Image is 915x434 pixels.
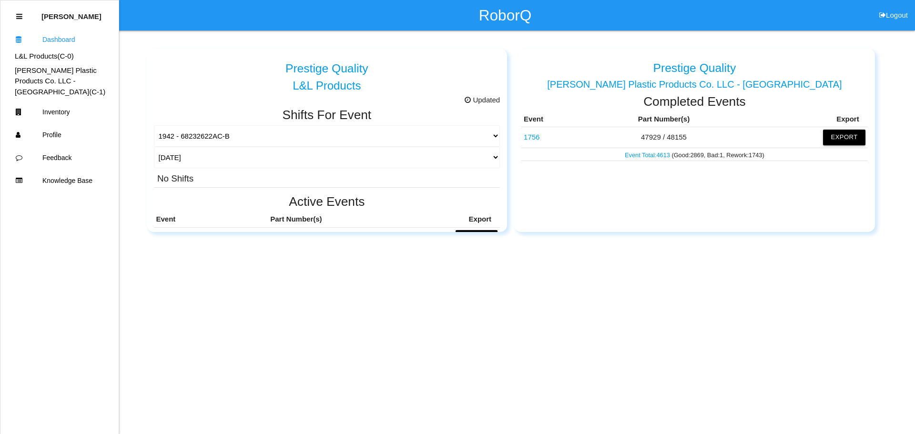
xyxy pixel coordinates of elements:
[154,195,500,209] h2: Active Events
[587,127,741,148] td: 47929 / 48155
[41,5,102,20] p: Erik Forestiere
[521,54,868,90] a: Prestige Quality [PERSON_NAME] Plastic Products Co. LLC - [GEOGRAPHIC_DATA]
[154,108,500,122] h2: Shifts For Event
[823,130,865,145] button: Export
[741,111,868,127] th: Export
[521,79,868,90] div: [PERSON_NAME] Plastic Products Co. LLC - [GEOGRAPHIC_DATA]
[154,212,220,227] th: Event
[154,54,500,92] a: Prestige Quality L&L Products
[373,212,500,227] th: Export
[220,212,373,227] th: Part Number(s)
[521,111,587,127] th: Event
[15,52,74,60] a: L&L Products(C-0)
[154,80,500,92] div: L&L Products
[456,230,498,245] button: Export
[625,151,671,159] a: Event Total:4613
[285,62,368,75] h5: Prestige Quality
[521,95,868,109] h2: Completed Events
[0,123,119,146] a: Profile
[587,111,741,127] th: Part Number(s)
[524,149,865,160] p: (Good: 2869 , Bad: 1 , Rework: 1743 )
[16,5,22,28] div: Close
[653,61,736,74] h5: Prestige Quality
[521,127,587,148] td: 47929 / 48155
[0,28,119,51] a: Dashboard
[0,169,119,192] a: Knowledge Base
[0,101,119,123] a: Inventory
[154,227,220,248] td: 68232622AC-B
[465,95,500,106] span: Updated
[0,146,119,169] a: Feedback
[0,51,119,62] div: L&L Products's Dashboard
[220,227,373,248] td: 68232622AC-B
[157,172,193,183] h3: No Shifts
[524,133,539,141] a: 1756
[0,65,119,98] div: Wright Plastic Products Co. LLC - Sheridan's Dashboard
[15,66,105,96] a: [PERSON_NAME] Plastic Products Co. LLC - [GEOGRAPHIC_DATA](C-1)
